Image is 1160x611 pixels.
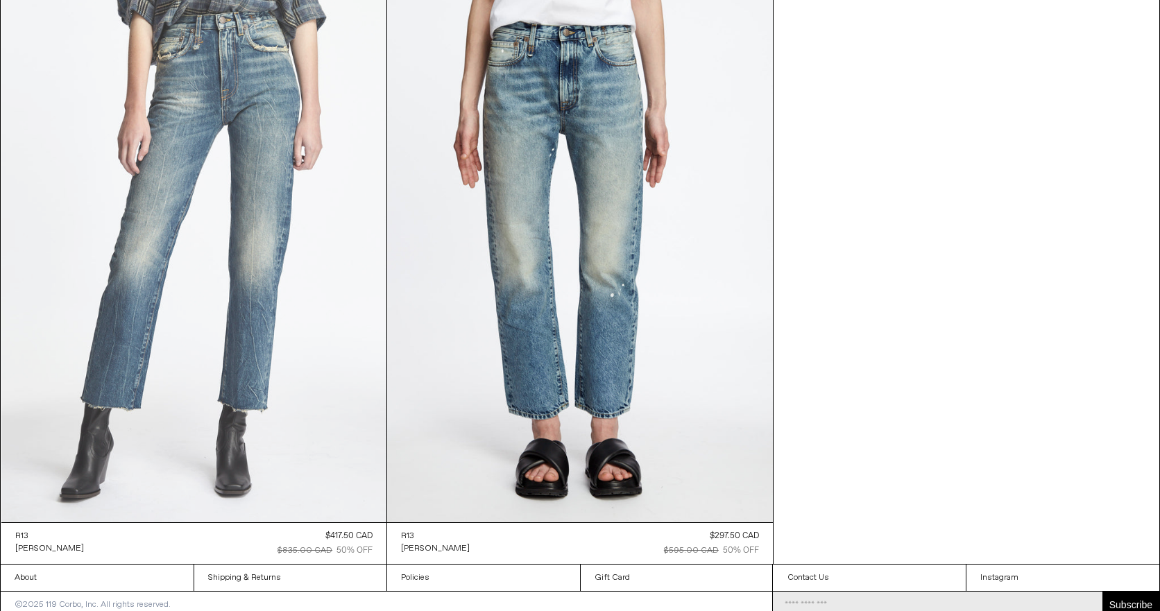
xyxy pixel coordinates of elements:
a: [PERSON_NAME] [401,542,470,555]
a: Instagram [966,565,1159,591]
a: R13 [15,530,84,542]
a: R13 [401,530,470,542]
div: $297.50 CAD [710,530,759,542]
div: $595.00 CAD [664,544,719,557]
div: $417.50 CAD [325,530,373,542]
div: 50% OFF [336,544,373,557]
a: [PERSON_NAME] [15,542,84,555]
a: Contact Us [774,565,966,591]
div: $835.00 CAD [278,544,332,557]
a: Policies [387,565,580,591]
a: About [1,565,194,591]
div: R13 [401,531,414,542]
a: Shipping & Returns [194,565,387,591]
div: R13 [15,531,28,542]
a: Gift Card [581,565,774,591]
div: 50% OFF [723,544,759,557]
